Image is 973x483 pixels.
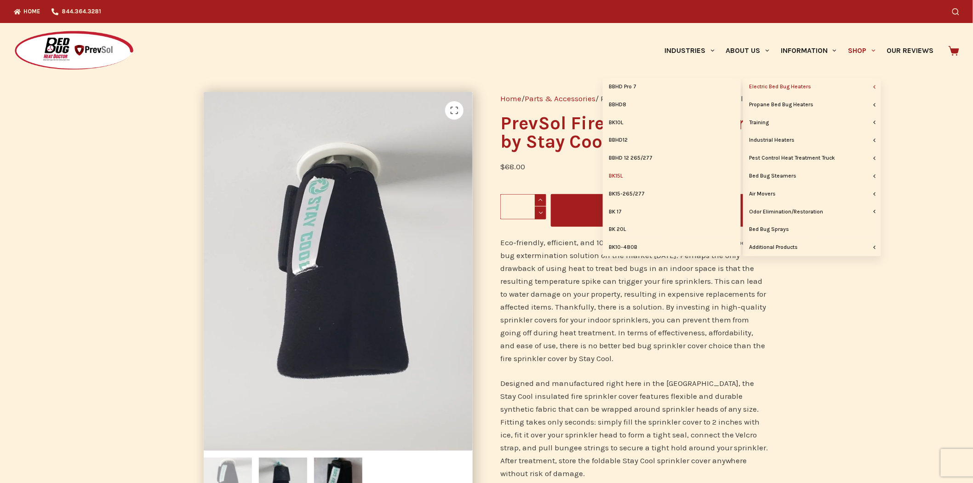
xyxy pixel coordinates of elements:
a: BK15-265/277 [603,185,741,203]
nav: Breadcrumb [500,92,769,105]
a: BBHD 12 265/277 [603,149,741,167]
a: Additional Products [743,239,881,256]
a: Odor Elimination/Restoration [743,203,881,221]
h1: PrevSol Fire Sprinkler Cover by Stay Cool [500,114,769,151]
span: $ [500,162,505,171]
a: About Us [720,23,775,78]
a: BK15L [603,167,741,185]
p: Designed and manufactured right here in the [GEOGRAPHIC_DATA], the Stay Cool insulated fire sprin... [500,377,769,480]
input: Product quantity [500,194,546,219]
a: Shop [842,23,881,78]
a: Pest Control Heat Treatment Truck [743,149,881,167]
a: BK10-480B [603,239,741,256]
img: Prevsol/Bed Bug Heat Doctor [14,30,134,71]
bdi: 68.00 [500,162,525,171]
a: Electric Bed Bug Heaters [743,78,881,96]
button: Search [952,8,959,15]
a: Information [775,23,842,78]
p: Eco-friendly, efficient, and 100% effective, heat is far and away the best bed bug extermination ... [500,236,769,365]
a: Propane Bed Bug Heaters [743,96,881,114]
a: BK 17 [603,203,741,221]
a: Industries [659,23,720,78]
a: BBHD8 [603,96,741,114]
a: Our Reviews [881,23,939,78]
a: Bed Bug Sprays [743,221,881,238]
a: Training [743,114,881,132]
a: BK10L [603,114,741,132]
a: Parts & Accessories [525,94,595,103]
a: Bed Bug Steamers [743,167,881,185]
button: Open LiveChat chat widget [7,4,35,31]
a: Industrial Heaters [743,132,881,149]
a: Home [500,94,521,103]
a: BBHD12 [603,132,741,149]
a: BBHD Pro 7 [603,78,741,96]
button: Add to cart [551,194,769,227]
nav: Primary [659,23,939,78]
a: View full-screen image gallery [445,101,464,120]
a: BK 20L [603,221,741,238]
a: Air Movers [743,185,881,203]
